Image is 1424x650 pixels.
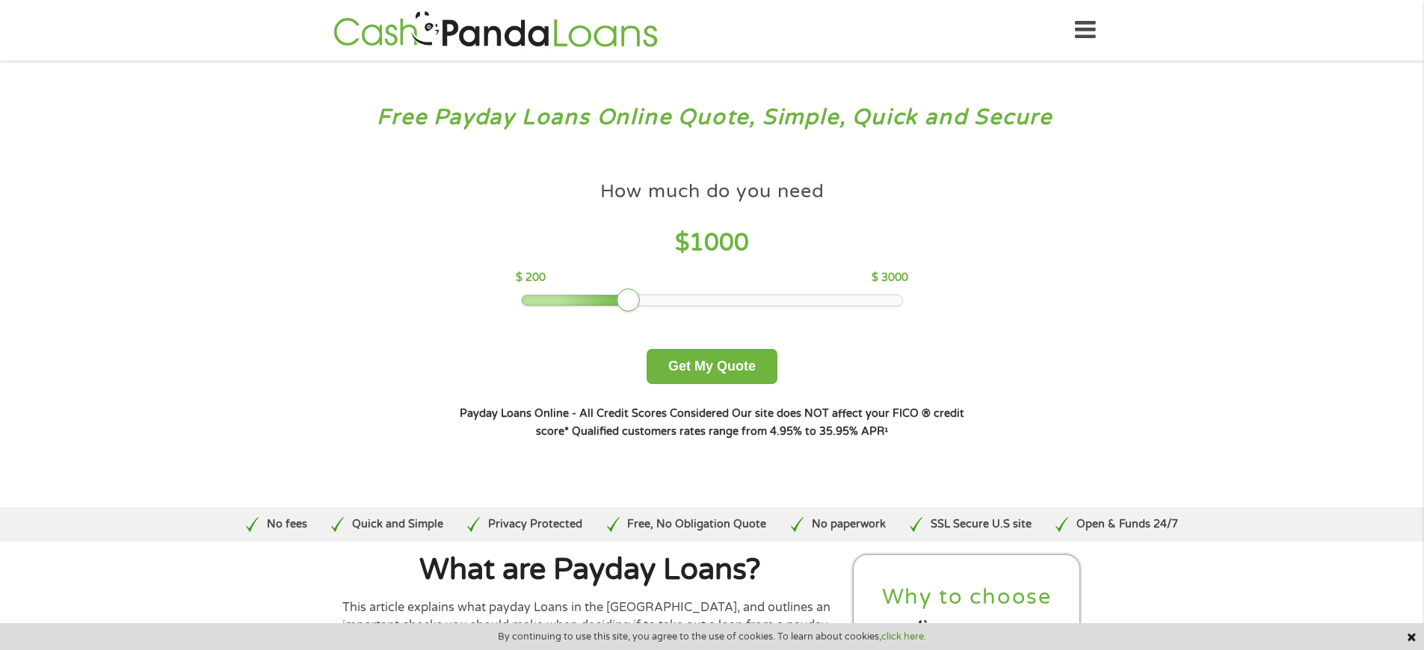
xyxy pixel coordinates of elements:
[352,516,443,533] p: Quick and Simple
[866,584,1068,611] h2: Why to choose
[812,516,886,533] p: No paperwork
[267,516,307,533] p: No fees
[460,407,729,420] strong: Payday Loans Online - All Credit Scores Considered
[600,179,824,204] h4: How much do you need
[1076,516,1178,533] p: Open & Funds 24/7
[627,516,766,533] p: Free, No Obligation Quote
[342,555,839,585] h1: What are Payday Loans?
[872,270,908,286] p: $ 3000
[329,9,662,52] img: GetLoanNow Logo
[43,104,1381,131] h3: Free Payday Loans Online Quote, Simple, Quick and Secure
[498,631,926,642] span: By continuing to use this site, you agree to the use of cookies. To learn about cookies,
[647,349,777,384] button: Get My Quote
[516,270,546,286] p: $ 200
[516,228,908,259] h4: $
[572,425,888,438] strong: Qualified customers rates range from 4.95% to 35.95% APR¹
[536,407,964,438] strong: Our site does NOT affect your FICO ® credit score*
[689,229,749,257] span: 1000
[931,516,1032,533] p: SSL Secure U.S site
[488,516,582,533] p: Privacy Protected
[881,631,926,643] a: click here.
